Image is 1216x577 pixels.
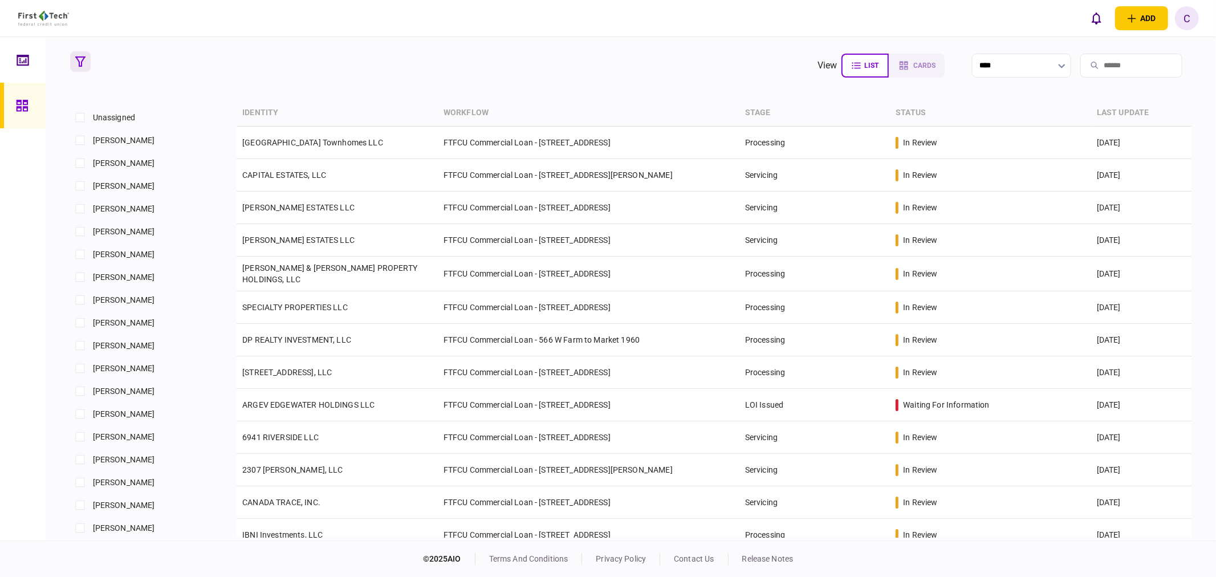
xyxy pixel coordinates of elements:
td: Processing [739,257,890,291]
img: client company logo [18,11,69,26]
td: FTFCU Commercial Loan - [STREET_ADDRESS] [438,421,739,454]
span: [PERSON_NAME] [93,431,155,443]
span: [PERSON_NAME] [93,340,155,352]
td: Servicing [739,224,890,257]
span: [PERSON_NAME] [93,180,155,192]
div: in review [903,234,937,246]
td: FTFCU Commercial Loan - [STREET_ADDRESS] [438,291,739,324]
td: Servicing [739,159,890,192]
button: cards [889,54,945,78]
td: [DATE] [1091,454,1191,486]
td: Processing [739,127,890,159]
span: [PERSON_NAME] [93,499,155,511]
span: [PERSON_NAME] [93,363,155,375]
span: [PERSON_NAME] [93,385,155,397]
span: [PERSON_NAME] [93,271,155,283]
a: 6941 RIVERSIDE LLC [242,433,319,442]
td: [DATE] [1091,421,1191,454]
td: [DATE] [1091,324,1191,356]
td: LOI Issued [739,389,890,421]
td: [DATE] [1091,159,1191,192]
a: [PERSON_NAME] ESTATES LLC [242,203,355,212]
td: Servicing [739,192,890,224]
a: [GEOGRAPHIC_DATA] Townhomes LLC [242,138,383,147]
div: in review [903,464,937,476]
td: [DATE] [1091,224,1191,257]
td: Processing [739,291,890,324]
th: workflow [438,100,739,127]
span: cards [913,62,936,70]
td: Servicing [739,486,890,519]
div: view [818,59,837,72]
a: IBNI Investments, LLC [242,530,323,539]
th: stage [739,100,890,127]
span: [PERSON_NAME] [93,135,155,147]
div: in review [903,202,937,213]
td: [DATE] [1091,519,1191,551]
span: [PERSON_NAME] [93,317,155,329]
td: FTFCU Commercial Loan - [STREET_ADDRESS] [438,519,739,551]
span: [PERSON_NAME] [93,203,155,215]
a: CANADA TRACE, INC. [242,498,320,507]
div: in review [903,334,937,346]
div: in review [903,137,937,148]
span: [PERSON_NAME] [93,226,155,238]
span: [PERSON_NAME] [93,249,155,261]
div: in review [903,432,937,443]
span: [PERSON_NAME] [93,408,155,420]
a: [STREET_ADDRESS], LLC [242,368,332,377]
td: [DATE] [1091,389,1191,421]
div: © 2025 AIO [423,553,475,565]
td: FTFCU Commercial Loan - [STREET_ADDRESS] [438,224,739,257]
td: [DATE] [1091,291,1191,324]
td: FTFCU Commercial Loan - 566 W Farm to Market 1960 [438,324,739,356]
a: CAPITAL ESTATES, LLC [242,170,326,180]
a: [PERSON_NAME] & [PERSON_NAME] PROPERTY HOLDINGS, LLC [242,263,417,284]
th: status [890,100,1091,127]
a: ARGEV EDGEWATER HOLDINGS LLC [242,400,375,409]
td: FTFCU Commercial Loan - [STREET_ADDRESS][PERSON_NAME] [438,454,739,486]
td: FTFCU Commercial Loan - [STREET_ADDRESS] [438,192,739,224]
a: 2307 [PERSON_NAME], LLC [242,465,343,474]
span: [PERSON_NAME] [93,522,155,534]
td: FTFCU Commercial Loan - [STREET_ADDRESS] [438,356,739,389]
td: FTFCU Commercial Loan - [STREET_ADDRESS] [438,389,739,421]
td: [DATE] [1091,192,1191,224]
a: DP REALTY INVESTMENT, LLC [242,335,351,344]
div: in review [903,169,937,181]
td: Servicing [739,454,890,486]
span: list [864,62,879,70]
a: contact us [674,554,714,563]
div: in review [903,302,937,313]
button: C [1175,6,1199,30]
div: waiting for information [903,399,989,411]
a: privacy policy [596,554,646,563]
td: Processing [739,356,890,389]
td: FTFCU Commercial Loan - [STREET_ADDRESS] [438,257,739,291]
span: [PERSON_NAME] [93,454,155,466]
td: Processing [739,324,890,356]
a: release notes [742,554,794,563]
div: in review [903,367,937,378]
div: in review [903,497,937,508]
td: FTFCU Commercial Loan - [STREET_ADDRESS][PERSON_NAME] [438,159,739,192]
span: [PERSON_NAME] [93,477,155,489]
th: identity [237,100,438,127]
a: SPECIALTY PROPERTIES LLC [242,303,348,312]
td: Processing [739,519,890,551]
a: terms and conditions [489,554,568,563]
td: [DATE] [1091,486,1191,519]
a: [PERSON_NAME] ESTATES LLC [242,235,355,245]
span: unassigned [93,112,135,124]
td: [DATE] [1091,257,1191,291]
button: open notifications list [1084,6,1108,30]
span: [PERSON_NAME] [93,294,155,306]
td: [DATE] [1091,356,1191,389]
td: Servicing [739,421,890,454]
th: last update [1091,100,1191,127]
td: [DATE] [1091,127,1191,159]
button: open adding identity options [1115,6,1168,30]
button: list [841,54,889,78]
div: in review [903,268,937,279]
